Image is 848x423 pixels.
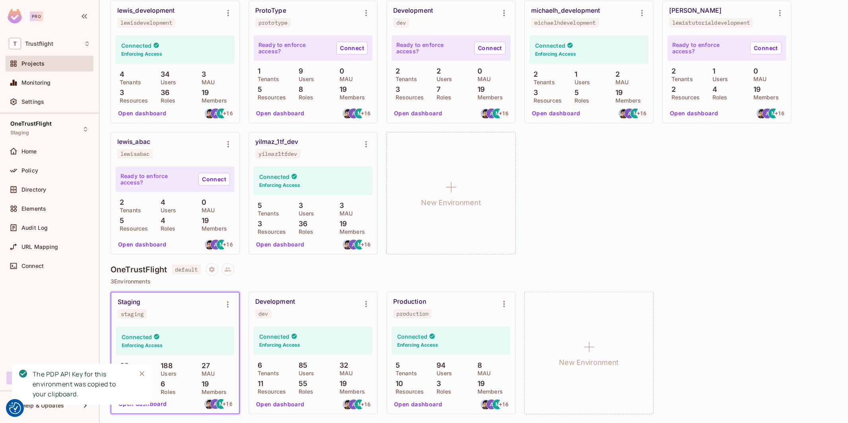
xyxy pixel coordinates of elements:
[392,94,424,101] p: Resources
[198,79,215,85] p: MAU
[21,60,45,67] span: Projects
[571,79,590,85] p: Users
[357,111,362,116] span: M
[254,388,286,395] p: Resources
[254,94,286,101] p: Resources
[535,42,565,49] h4: Connected
[499,402,508,407] span: + 16
[667,107,722,120] button: Open dashboard
[535,50,576,58] h6: Enforcing Access
[473,67,482,75] p: 0
[473,94,503,101] p: Members
[211,109,221,118] img: artem.jeman@trustflight.com
[433,380,441,388] p: 3
[571,70,577,78] p: 1
[25,41,53,47] span: Workspace: Trustflight
[198,97,227,104] p: Members
[219,401,224,407] span: M
[115,238,170,251] button: Open dashboard
[530,89,538,97] p: 3
[117,138,150,146] div: lewis_abac
[391,398,446,411] button: Open dashboard
[136,368,148,380] button: Close
[258,310,268,317] div: dev
[157,217,165,225] p: 4
[534,19,596,26] div: michaelhdevelopment
[392,388,424,395] p: Resources
[361,242,371,247] span: + 16
[157,207,177,213] p: Users
[473,85,485,93] p: 19
[481,109,491,118] img: alexander.ip@trustflight.com
[157,97,176,104] p: Roles
[253,398,308,411] button: Open dashboard
[295,85,303,93] p: 8
[259,182,300,189] h6: Enforcing Access
[120,173,192,186] p: Ready to enforce access?
[198,371,215,377] p: MAU
[10,130,29,136] span: Staging
[336,361,348,369] p: 32
[116,89,124,97] p: 3
[116,97,148,104] p: Resources
[220,5,236,21] button: Environment settings
[611,89,623,97] p: 19
[637,111,646,116] span: + 16
[349,240,359,250] img: artem.jeman@trustflight.com
[481,400,491,409] img: alexander.ip@trustflight.com
[220,136,236,152] button: Environment settings
[421,197,481,209] h1: New Environment
[295,229,314,235] p: Roles
[336,85,347,93] p: 19
[116,70,124,78] p: 4
[30,12,43,21] div: Pro
[393,298,426,306] div: Production
[206,267,218,275] span: Project settings
[336,370,353,376] p: MAU
[157,225,176,232] p: Roles
[8,9,22,23] img: SReyMgAAAABJRU5ErkJggg==
[205,109,215,118] img: alexander.ip@trustflight.com
[157,70,170,78] p: 34
[116,198,124,206] p: 2
[529,107,584,120] button: Open dashboard
[295,210,314,217] p: Users
[530,70,538,78] p: 2
[21,206,46,212] span: Elements
[198,70,206,78] p: 3
[433,67,441,75] p: 2
[255,138,298,146] div: yilmaz_1tf_dev
[157,380,165,388] p: 6
[433,370,452,376] p: Users
[496,5,512,21] button: Environment settings
[361,402,371,407] span: + 16
[611,97,641,104] p: Members
[531,7,600,15] div: michaelh_development
[198,89,209,97] p: 19
[223,111,233,116] span: + 16
[254,229,286,235] p: Resources
[9,402,21,414] button: Consent Preferences
[396,310,429,317] div: production
[21,167,38,174] span: Policy
[220,297,236,312] button: Environment settings
[198,389,227,395] p: Members
[571,89,579,97] p: 5
[775,111,784,116] span: + 16
[433,388,452,395] p: Roles
[9,38,21,49] span: T
[255,298,295,306] div: Development
[668,94,700,101] p: Resources
[120,151,149,157] div: lewisabac
[198,198,206,206] p: 0
[295,361,307,369] p: 85
[116,217,124,225] p: 5
[392,85,400,93] p: 3
[253,107,308,120] button: Open dashboard
[392,361,400,369] p: 5
[473,388,503,395] p: Members
[669,7,722,15] div: [PERSON_NAME]
[496,296,512,312] button: Environment settings
[530,97,562,104] p: Resources
[396,42,468,54] p: Ready to enforce access?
